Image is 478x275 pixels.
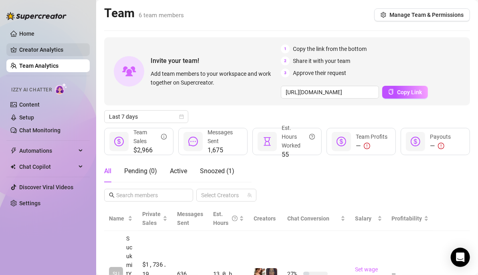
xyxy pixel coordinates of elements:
span: Share it with your team [293,57,350,65]
th: Name [104,206,137,231]
button: Copy Link [382,86,428,99]
span: Izzy AI Chatter [11,86,52,94]
span: exclamation-circle [364,143,370,149]
div: — [356,141,387,151]
span: dollar-circle [411,137,420,146]
span: calendar [179,114,184,119]
span: Salary [355,215,371,222]
span: 55 [282,150,315,160]
a: Home [19,30,34,37]
div: All [104,166,111,176]
span: Name [109,214,126,223]
span: team [247,193,252,198]
span: Approve their request [293,69,346,77]
div: Pending ( 0 ) [124,166,157,176]
span: Copy Link [397,89,422,95]
span: hourglass [262,137,272,146]
span: 2 [281,57,290,65]
span: search [109,192,115,198]
span: exclamation-circle [438,143,444,149]
a: Content [19,101,40,108]
div: Est. Hours [213,210,238,227]
img: AI Chatter [55,83,67,95]
span: message [188,137,198,146]
span: setting [381,12,386,18]
th: Creators [249,206,282,231]
div: — [430,141,451,151]
a: Discover Viral Videos [19,184,73,190]
span: 1,675 [208,146,241,155]
div: Open Intercom Messenger [451,248,470,267]
span: Invite your team! [151,56,281,66]
input: Search members [116,191,182,200]
img: Chat Copilot [10,164,16,170]
span: thunderbolt [10,148,17,154]
span: dollar-circle [114,137,124,146]
span: Manage Team & Permissions [389,12,464,18]
span: Active [170,167,187,175]
span: Snoozed ( 1 ) [200,167,234,175]
span: $2,966 [133,146,167,155]
span: Private Sales [142,211,161,226]
a: Settings [19,200,40,206]
div: Est. Hours Worked [282,123,315,150]
div: Team Sales [133,128,167,146]
span: Copy the link from the bottom [293,44,367,53]
a: Creator Analytics [19,43,83,56]
span: Chat Conversion [287,215,329,222]
button: Manage Team & Permissions [374,8,470,21]
span: 6 team members [139,12,184,19]
img: logo-BBDzfeDw.svg [6,12,67,20]
h2: Team [104,6,184,21]
span: Messages Sent [177,211,203,226]
span: Team Profits [356,133,387,140]
span: info-circle [161,128,167,146]
span: Payouts [430,133,451,140]
a: Setup [19,114,34,121]
span: Last 7 days [109,111,184,123]
span: Profitability [392,215,422,222]
span: question-circle [309,123,315,150]
span: Automations [19,144,76,157]
span: 3 [281,69,290,77]
span: Messages Sent [208,129,233,144]
span: Chat Copilot [19,160,76,173]
span: copy [388,89,394,95]
a: Team Analytics [19,63,58,69]
span: dollar-circle [337,137,346,146]
a: Chat Monitoring [19,127,61,133]
span: 1 [281,44,290,53]
span: Add team members to your workspace and work together on Supercreator. [151,69,278,87]
span: question-circle [232,210,238,227]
